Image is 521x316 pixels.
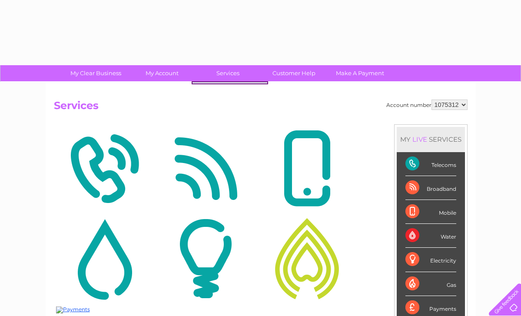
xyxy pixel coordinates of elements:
[126,65,198,81] a: My Account
[405,272,456,296] div: Gas
[405,176,456,200] div: Broadband
[259,216,355,301] img: Gas
[258,65,330,81] a: Customer Help
[56,216,153,301] img: Water
[405,200,456,224] div: Mobile
[386,100,468,110] div: Account number
[196,82,267,100] a: Telecoms
[157,126,254,211] img: Broadband
[405,224,456,248] div: Water
[324,65,396,81] a: Make A Payment
[411,135,429,143] div: LIVE
[56,306,90,313] img: Payments
[192,65,264,81] a: Services
[405,152,456,176] div: Telecoms
[56,126,153,211] img: Telecoms
[397,127,465,152] div: MY SERVICES
[157,216,254,301] img: Electricity
[259,126,355,211] img: Mobile
[54,100,468,116] h2: Services
[60,65,132,81] a: My Clear Business
[405,248,456,272] div: Electricity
